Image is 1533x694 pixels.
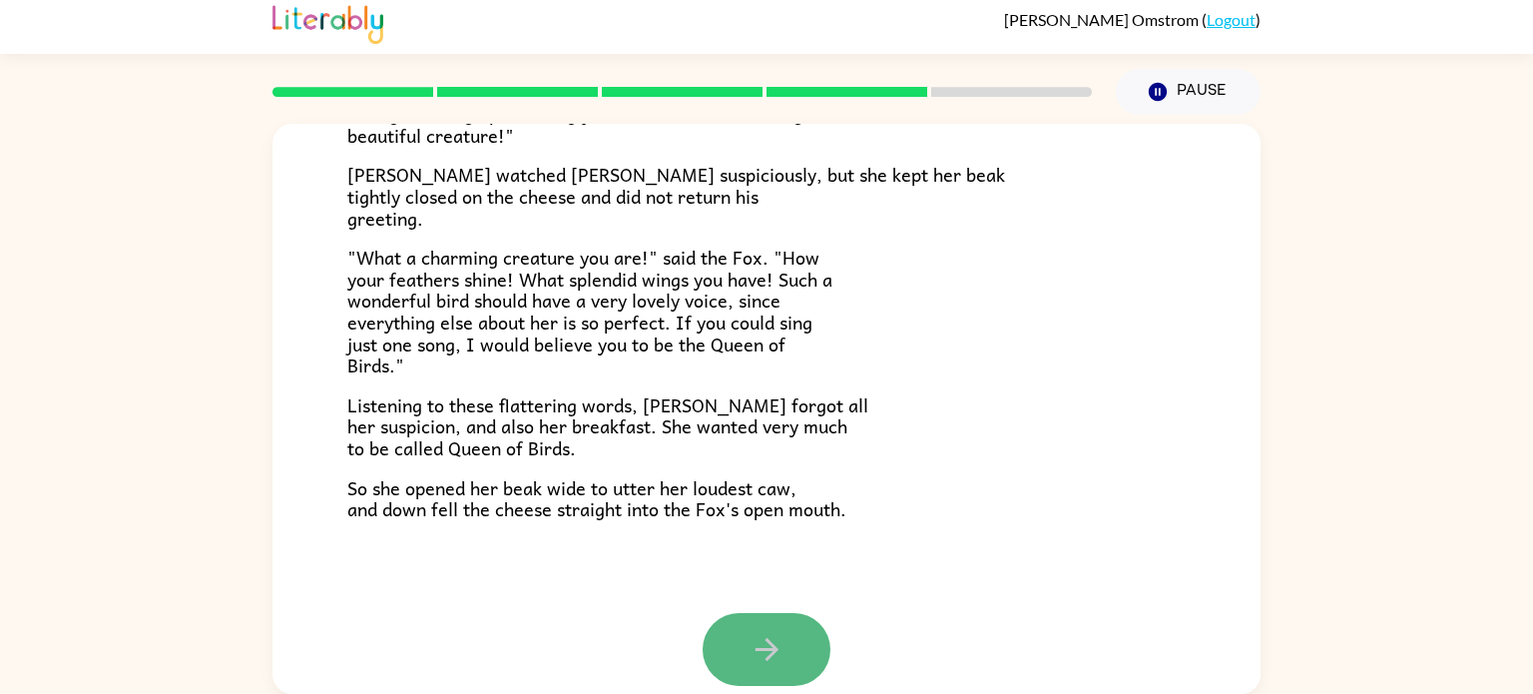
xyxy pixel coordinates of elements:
[1207,10,1256,29] a: Logout
[347,160,1005,232] span: [PERSON_NAME] watched [PERSON_NAME] suspiciously, but she kept her beak tightly closed on the che...
[1004,10,1202,29] span: [PERSON_NAME] Omstrom
[347,390,868,462] span: Listening to these flattering words, [PERSON_NAME] forgot all her suspicion, and also her breakfa...
[1004,10,1261,29] div: ( )
[347,473,846,524] span: So she opened her beak wide to utter her loudest caw, and down fell the cheese straight into the ...
[1116,69,1261,115] button: Pause
[347,243,832,379] span: "What a charming creature you are!" said the Fox. "How your feathers shine! What splendid wings y...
